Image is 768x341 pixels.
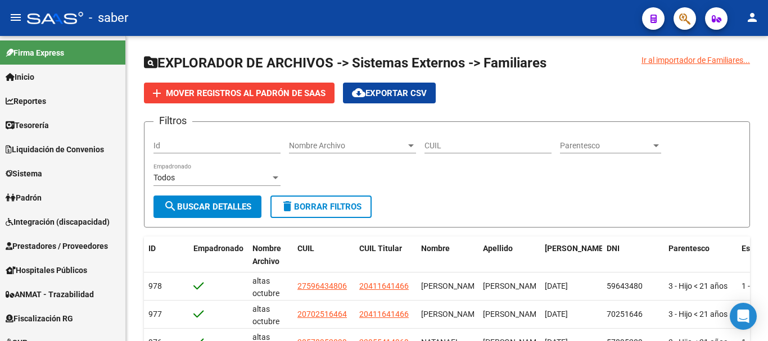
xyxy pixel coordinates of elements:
datatable-header-cell: ID [144,237,189,274]
span: CUIL Titular [359,244,402,253]
h3: Filtros [153,113,192,129]
datatable-header-cell: Fecha Nac. [540,237,602,274]
datatable-header-cell: Parentesco [664,237,737,274]
span: Mover registros al PADRÓN de SAAS [166,88,326,98]
span: Empadronado [193,244,243,253]
mat-icon: delete [281,199,294,213]
span: Apellido [483,244,513,253]
span: altas octubre [252,276,279,298]
span: Padrón [6,192,42,204]
span: [DATE] [545,310,568,319]
div: 70251646 [607,308,659,321]
button: Borrar Filtros [270,195,372,218]
span: EFFINGER [483,281,543,290]
span: Todos [153,173,175,182]
span: VITO FRANCESCO [421,310,481,319]
span: Reportes [6,95,46,107]
span: altas octubre [252,304,279,326]
span: 20411641466 [359,310,409,319]
span: 20411641466 [359,281,409,290]
span: [DATE] [545,281,568,290]
span: [PERSON_NAME]. [545,244,608,253]
div: 59643480 [607,280,659,293]
button: Exportar CSV [343,83,436,103]
span: Borrar Filtros [281,202,362,212]
mat-icon: cloud_download [352,86,365,99]
span: Tesorería [6,119,49,131]
span: Integración (discapacidad) [6,216,110,228]
span: Hospitales Públicos [6,264,87,276]
datatable-header-cell: DNI [602,237,664,274]
span: Exportar CSV [352,88,427,98]
datatable-header-cell: CUIL Titular [355,237,417,274]
span: FELIPE MANUEL [421,281,481,290]
span: Nombre Archivo [289,141,406,151]
datatable-header-cell: Empadronado [189,237,248,274]
mat-icon: menu [9,11,22,24]
span: 20702516464 [297,310,347,319]
span: - saber [89,6,128,30]
span: ANMAT - Trazabilidad [6,288,94,301]
span: Prestadores / Proveedores [6,240,108,252]
mat-icon: add [150,87,164,100]
span: Nombre Archivo [252,244,281,266]
span: EXPLORADOR DE ARCHIVOS -> Sistemas Externos -> Familiares [144,55,546,71]
span: ID [148,244,156,253]
span: 977 [148,310,162,319]
datatable-header-cell: CUIL [293,237,355,274]
button: Buscar Detalles [153,195,261,218]
mat-icon: person [746,11,759,24]
span: Sistema [6,167,42,180]
datatable-header-cell: Apellido [478,237,540,274]
span: EFFINGER [483,310,543,319]
span: 978 [148,281,162,290]
span: 3 - Hijo < 21 años [668,310,728,319]
span: Firma Express [6,47,64,59]
span: DNI [607,244,620,253]
span: CUIL [297,244,314,253]
mat-icon: search [164,199,177,213]
span: 3 - Hijo < 21 años [668,281,728,290]
span: Inicio [6,71,34,83]
span: 27596434806 [297,281,347,290]
button: Mover registros al PADRÓN de SAAS [144,83,335,103]
span: Buscar Detalles [164,202,251,212]
div: Ir al importador de Familiares... [641,54,750,66]
span: Parentesco [560,141,651,151]
span: Fiscalización RG [6,312,73,325]
span: Parentesco [668,244,710,253]
div: Open Intercom Messenger [730,303,757,330]
datatable-header-cell: Nombre Archivo [248,237,293,274]
datatable-header-cell: Nombre [417,237,478,274]
span: Liquidación de Convenios [6,143,104,156]
span: Nombre [421,244,450,253]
